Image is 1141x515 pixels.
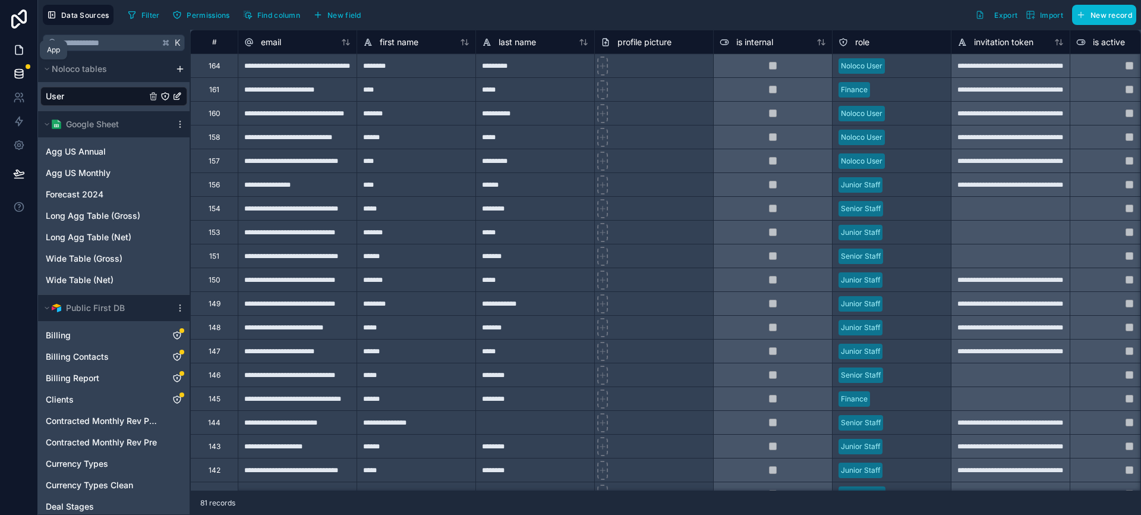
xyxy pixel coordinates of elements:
div: 147 [209,347,220,356]
div: Senior Staff [841,370,881,381]
div: 164 [209,61,220,71]
div: 144 [208,418,220,428]
div: 146 [209,370,220,380]
span: K [174,39,182,47]
span: 81 records [200,498,235,508]
span: Find column [257,11,300,20]
div: 149 [209,299,220,309]
div: 158 [209,133,220,142]
span: last name [499,36,536,48]
span: Permissions [187,11,229,20]
div: 142 [209,466,220,475]
span: is internal [736,36,773,48]
div: Noloco User [841,156,882,167]
span: Filter [141,11,160,20]
div: 153 [209,228,220,237]
div: Senior Staff [841,251,881,262]
button: Permissions [168,6,234,24]
span: Export [994,11,1017,20]
a: New record [1067,5,1136,25]
div: 145 [209,394,220,404]
button: Filter [123,6,164,24]
span: is active [1093,36,1125,48]
div: 148 [209,323,220,332]
div: Junior Staff [841,441,880,452]
div: Team Admin [841,489,883,500]
span: email [261,36,281,48]
div: Junior Staff [841,346,880,357]
button: New record [1072,5,1136,25]
div: Junior Staff [841,275,880,285]
div: Junior Staff [841,227,880,238]
span: invitation token [974,36,1033,48]
div: 161 [209,85,219,95]
div: 143 [209,442,220,451]
div: Junior Staff [841,322,880,333]
span: profile picture [617,36,672,48]
div: Finance [841,84,868,95]
span: first name [380,36,418,48]
div: 160 [209,109,220,118]
div: Noloco User [841,108,882,119]
div: Junior Staff [841,180,880,190]
div: Senior Staff [841,203,881,214]
div: 151 [209,252,219,261]
div: Finance [841,394,868,404]
div: Junior Staff [841,465,880,476]
span: Import [1040,11,1063,20]
div: 157 [209,156,220,166]
span: New record [1090,11,1132,20]
a: Permissions [168,6,238,24]
div: Senior Staff [841,417,881,428]
button: Export [971,5,1022,25]
button: Find column [239,6,304,24]
span: New field [327,11,361,20]
div: Junior Staff [841,299,880,309]
div: 156 [209,180,220,190]
button: Import [1022,5,1067,25]
div: Noloco User [841,61,882,71]
span: Data Sources [61,11,109,20]
button: New field [309,6,365,24]
div: 140 [208,489,220,499]
div: Noloco User [841,132,882,143]
button: Data Sources [43,5,114,25]
div: App [47,45,60,55]
span: role [855,36,869,48]
div: 150 [209,275,220,285]
div: # [200,37,229,46]
div: 154 [209,204,220,213]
